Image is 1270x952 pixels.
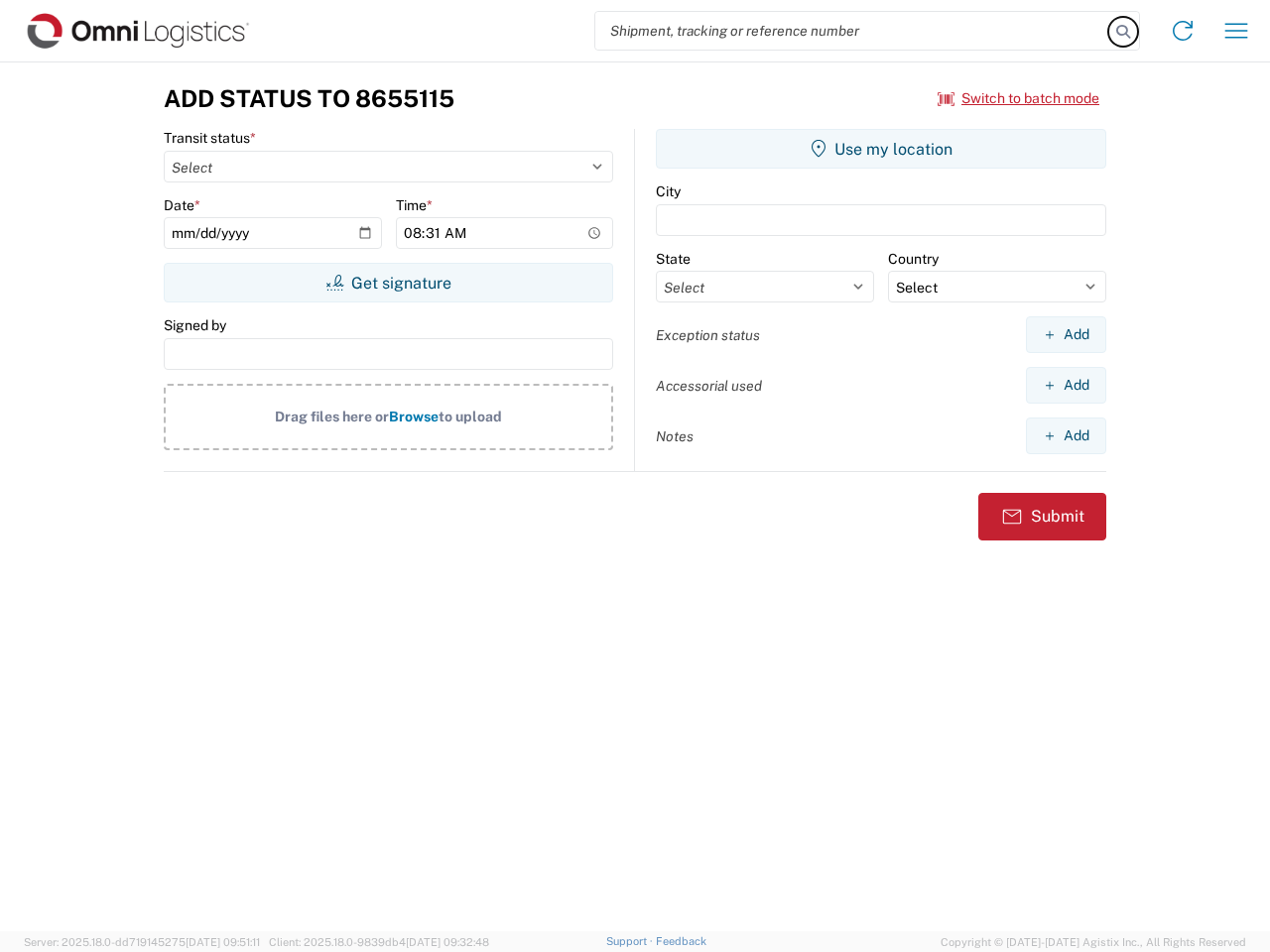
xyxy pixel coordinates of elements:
[595,12,1109,50] input: Shipment, tracking or reference number
[941,933,1246,951] span: Copyright © [DATE]-[DATE] Agistix Inc., All Rights Reserved
[656,129,1106,169] button: Use my location
[406,936,489,948] span: [DATE] 09:32:48
[396,196,433,214] label: Time
[656,182,681,200] label: City
[164,263,613,302] button: Get signature
[24,936,260,948] span: Server: 2025.18.0-dd719145275
[656,935,706,947] a: Feedback
[164,316,226,334] label: Signed by
[164,129,256,147] label: Transit status
[656,377,762,395] label: Accessorial used
[389,409,439,424] span: Browse
[164,196,200,214] label: Date
[269,936,489,948] span: Client: 2025.18.0-9839db4
[1026,367,1106,404] button: Add
[275,409,389,424] span: Drag files here or
[1026,417,1106,454] button: Add
[1026,316,1106,353] button: Add
[656,427,694,445] label: Notes
[938,82,1099,115] button: Switch to batch mode
[888,250,939,268] label: Country
[656,326,760,344] label: Exception status
[656,250,691,268] label: State
[186,936,260,948] span: [DATE] 09:51:11
[164,84,454,113] h3: Add Status to 8655115
[978,493,1106,540] button: Submit
[439,409,502,424] span: to upload
[606,935,656,947] a: Support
